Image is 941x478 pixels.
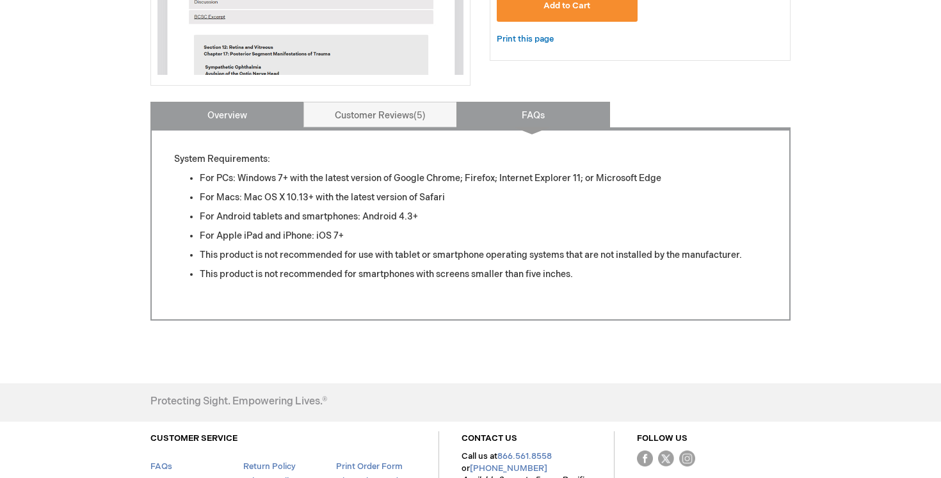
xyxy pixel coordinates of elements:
a: Print Order Form [336,461,403,472]
li: For PCs: Windows 7+ with the latest version of Google Chrome; Firefox; Internet Explorer 11; or M... [200,172,767,185]
li: For Android tablets and smartphones: Android 4.3+ [200,211,767,223]
a: [PHONE_NUMBER] [470,463,547,474]
p: System Requirements: [174,153,767,166]
a: Return Policy [243,461,296,472]
img: Twitter [658,450,674,466]
li: This product is not recommended for use with tablet or smartphone operating systems that are not ... [200,249,767,262]
a: Print this page [497,31,554,47]
img: Facebook [637,450,653,466]
span: 5 [414,110,426,121]
a: CUSTOMER SERVICE [150,433,237,443]
li: For Apple iPad and iPhone: iOS 7+ [200,230,767,243]
a: Overview [150,102,304,127]
a: FAQs [456,102,610,127]
a: 866.561.8558 [497,451,552,461]
li: This product is not recommended for smartphones with screens smaller than five inches. [200,268,767,281]
li: For Macs: Mac OS X 10.13+ with the latest version of Safari [200,191,767,204]
a: Customer Reviews5 [303,102,457,127]
img: instagram [679,450,695,466]
a: FAQs [150,461,172,472]
a: CONTACT US [462,433,517,443]
a: FOLLOW US [637,433,688,443]
h4: Protecting Sight. Empowering Lives.® [150,396,327,408]
span: Add to Cart [543,1,590,11]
